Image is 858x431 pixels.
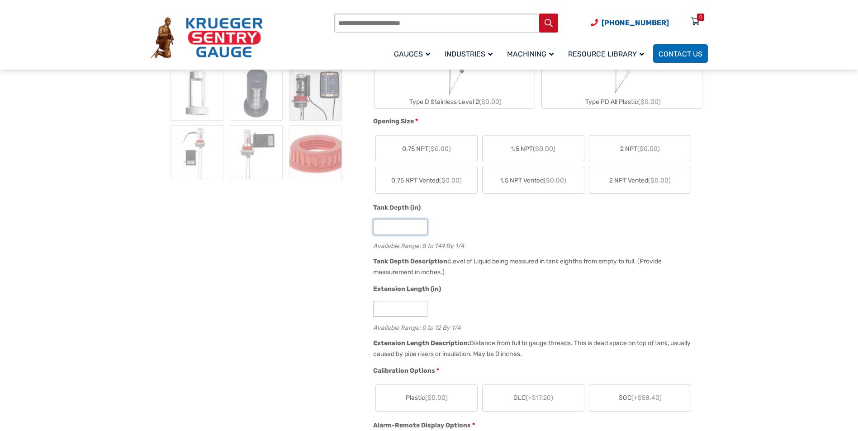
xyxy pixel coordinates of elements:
[653,44,708,63] a: Contact Us
[151,17,263,59] img: Krueger Sentry Gauge
[402,144,451,154] span: 0.75 NPT
[659,50,702,58] span: Contact Us
[373,204,421,211] span: Tank Depth (in)
[289,66,342,121] img: At A Glance - Image 6
[391,176,462,185] span: 0.75 NPT Vented
[526,394,553,402] span: (+$17.20)
[619,393,662,403] span: SGC
[373,322,703,331] div: Available Range: 0 to 12 By 1/4
[373,258,449,265] span: Tank Depth Description:
[609,176,671,185] span: 2 NPT Vented
[513,393,553,403] span: GLC
[374,52,535,108] label: Type D Stainless Level 2
[373,240,703,249] div: Available Range: 8 to 144 By 1/4
[511,144,555,154] span: 1.5 NPT
[289,125,342,179] img: At A Glance - Image 9
[472,421,475,430] abbr: required
[602,19,669,27] span: [PHONE_NUMBER]
[439,43,502,64] a: Industries
[542,95,702,108] div: Type PD All Plastic
[699,14,702,21] div: 0
[631,394,662,402] span: (+$58.40)
[638,98,661,106] span: ($0.00)
[373,367,435,375] span: Calibration Options
[445,50,493,58] span: Industries
[544,177,566,184] span: ($0.00)
[436,366,439,375] abbr: required
[439,177,462,184] span: ($0.00)
[374,95,535,108] div: Type D Stainless Level 2
[479,98,502,106] span: ($0.00)
[502,43,563,64] a: Machining
[415,117,418,126] abbr: required
[406,393,448,403] span: Plastic
[373,422,471,429] span: Alarm-Remote Display Options
[563,43,653,64] a: Resource Library
[230,125,283,179] img: At A Glance - Image 8
[373,285,441,293] span: Extension Length (in)
[373,258,662,276] div: Level of Liquid being measured in tank eighths from empty to full. (Provide measurement in inches.)
[568,50,644,58] span: Resource Library
[500,176,566,185] span: 1.5 NPT Vented
[230,66,283,121] img: At A Glance - Image 5
[171,66,223,121] img: At A Glance - Image 4
[171,125,223,179] img: At A Glance - Image 7
[428,145,451,153] span: ($0.00)
[637,145,660,153] span: ($0.00)
[394,50,430,58] span: Gauges
[373,339,691,358] div: Distance from full to gauge threads. This is dead space on top of tank, usually caused by pipe ri...
[620,144,660,154] span: 2 NPT
[507,50,554,58] span: Machining
[648,177,671,184] span: ($0.00)
[591,17,669,28] a: Phone Number (920) 434-8860
[373,117,414,125] span: Opening Size
[373,339,469,347] span: Extension Length Description:
[389,43,439,64] a: Gauges
[425,394,448,402] span: ($0.00)
[533,145,555,153] span: ($0.00)
[542,52,702,108] label: Type PD All Plastic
